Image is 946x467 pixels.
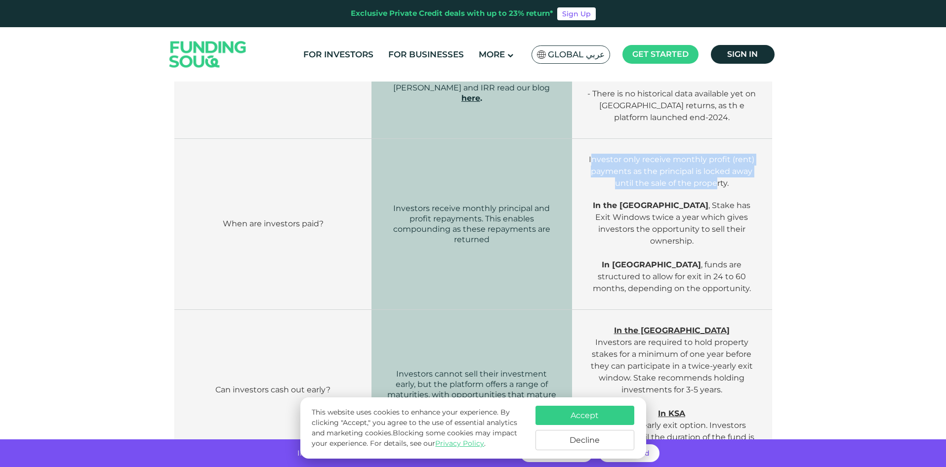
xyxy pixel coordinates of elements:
strong: In [GEOGRAPHIC_DATA] [602,260,701,269]
span: There is no early exit option. Investors must wait until the duration of the fund is completed an... [588,409,755,454]
span: Global عربي [548,49,605,60]
a: For Businesses [386,46,466,63]
img: SA Flag [537,50,546,59]
strong: . [461,93,482,103]
a: For Investors [301,46,376,63]
span: Invest with no hidden fees and get returns of up to [297,448,484,458]
span: Blocking some cookies may impact your experience. [312,428,517,448]
span: Sign in [727,49,758,59]
span: , funds are structured to allow for exit in 24 to 60 months, depending on the opportunity. [593,260,751,293]
span: When are investors paid? [223,219,324,228]
a: Sign in [711,45,775,64]
button: Decline [535,430,634,450]
span: More [479,49,505,59]
a: here [461,93,480,103]
span: Investors receive monthly principal and profit repayments. This enables compounding as these repa... [393,204,550,244]
p: This website uses cookies to enhance your experience. By clicking "Accept," you agree to the use ... [312,407,525,449]
span: Investors are required to hold property stakes for a minimum of one year before they can particip... [591,326,753,394]
span: - There is no historical data available yet on [GEOGRAPHIC_DATA] returns, as th e platform launch... [587,89,756,122]
span: Investor only receive monthly profit (rent) payments as the principal is locked away until the sa... [589,155,754,188]
strong: In the [GEOGRAPHIC_DATA] [614,326,730,335]
span: , Stake has Exit Windows twice a year which gives investors the opportunity to sell their ownership. [593,201,750,246]
span: To understand the difference between [PERSON_NAME] and IRR read our blog [393,73,550,92]
span: For details, see our . [370,439,486,448]
a: Sign Up [557,7,596,20]
span: Get started [632,49,689,59]
div: Exclusive Private Credit deals with up to 23% return* [351,8,553,19]
span: Can investors cash out early? [215,385,330,394]
strong: In KSA [658,409,685,418]
a: Privacy Policy [435,439,484,448]
strong: In the [GEOGRAPHIC_DATA] [593,201,708,210]
span: Investors cannot sell their investment early, but the platform offers a range of maturities, with... [387,369,556,410]
img: Logo [160,30,256,80]
button: Accept [535,406,634,425]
